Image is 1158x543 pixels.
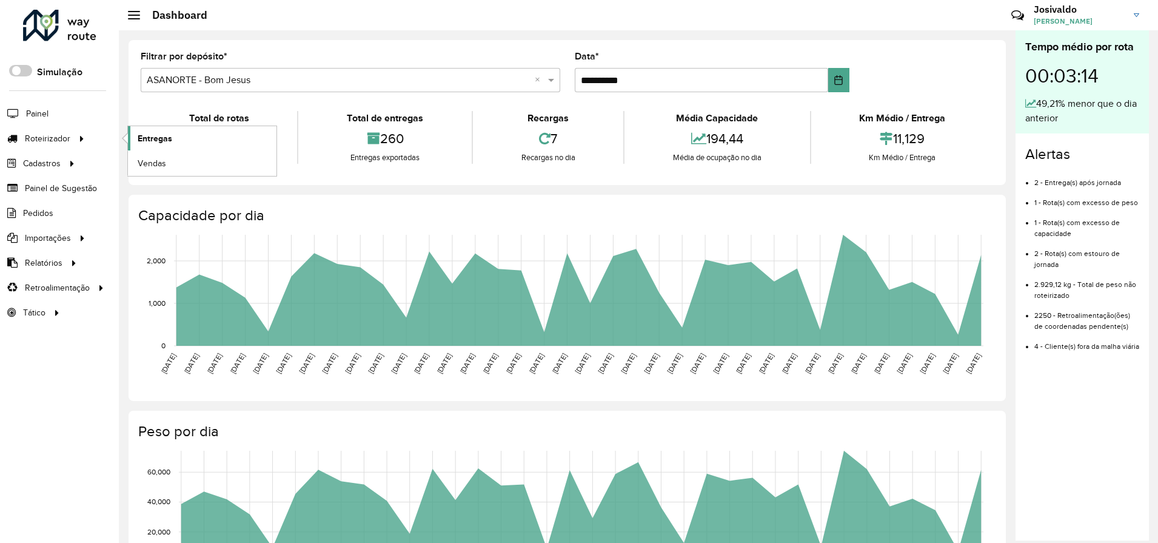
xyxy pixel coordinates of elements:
[814,111,991,126] div: Km Médio / Entrega
[1025,39,1139,55] div: Tempo médio por rota
[206,352,223,375] text: [DATE]
[1034,168,1139,188] li: 2 - Entrega(s) após jornada
[1025,96,1139,126] div: 49,21% menor que o dia anterior
[301,111,468,126] div: Total de entregas
[734,352,752,375] text: [DATE]
[814,126,991,152] div: 11,129
[1034,301,1139,332] li: 2250 - Retroalimentação(ões) de coordenadas pendente(s)
[140,8,207,22] h2: Dashboard
[25,182,97,195] span: Painel de Sugestão
[23,306,45,319] span: Tático
[298,352,315,375] text: [DATE]
[161,342,166,349] text: 0
[527,352,545,375] text: [DATE]
[159,352,177,375] text: [DATE]
[575,49,599,64] label: Data
[828,68,849,92] button: Choose Date
[1034,208,1139,239] li: 1 - Rota(s) com excesso de capacidade
[476,152,620,164] div: Recargas no dia
[1034,239,1139,270] li: 2 - Rota(s) com estouro de jornada
[344,352,361,375] text: [DATE]
[1025,55,1139,96] div: 00:03:14
[504,352,522,375] text: [DATE]
[301,152,468,164] div: Entregas exportadas
[1034,4,1125,15] h3: Josivaldo
[138,207,994,224] h4: Capacidade por dia
[390,352,407,375] text: [DATE]
[597,352,614,375] text: [DATE]
[435,352,453,375] text: [DATE]
[458,352,476,375] text: [DATE]
[965,352,982,375] text: [DATE]
[412,352,430,375] text: [DATE]
[780,352,798,375] text: [DATE]
[147,528,170,536] text: 20,000
[301,126,468,152] div: 260
[476,111,620,126] div: Recargas
[1025,146,1139,163] h4: Alertas
[25,257,62,269] span: Relatórios
[757,352,775,375] text: [DATE]
[919,352,936,375] text: [DATE]
[23,207,53,220] span: Pedidos
[689,352,706,375] text: [DATE]
[37,65,82,79] label: Simulação
[895,352,913,375] text: [DATE]
[1034,16,1125,27] span: [PERSON_NAME]
[1034,332,1139,352] li: 4 - Cliente(s) fora da malha viária
[711,352,729,375] text: [DATE]
[628,152,806,164] div: Média de ocupação no dia
[128,126,276,150] a: Entregas
[814,152,991,164] div: Km Médio / Entrega
[275,352,292,375] text: [DATE]
[147,468,170,476] text: 60,000
[643,352,660,375] text: [DATE]
[1005,2,1031,29] a: Contato Rápido
[229,352,246,375] text: [DATE]
[1034,188,1139,208] li: 1 - Rota(s) com excesso de peso
[182,352,200,375] text: [DATE]
[149,299,166,307] text: 1,000
[25,132,70,145] span: Roteirizador
[476,126,620,152] div: 7
[628,111,806,126] div: Média Capacidade
[138,132,172,145] span: Entregas
[252,352,269,375] text: [DATE]
[1034,270,1139,301] li: 2.929,12 kg - Total de peso não roteirizado
[144,111,294,126] div: Total de rotas
[26,107,49,120] span: Painel
[138,423,994,440] h4: Peso por dia
[138,157,166,170] span: Vendas
[849,352,867,375] text: [DATE]
[128,151,276,175] a: Vendas
[367,352,384,375] text: [DATE]
[620,352,637,375] text: [DATE]
[481,352,499,375] text: [DATE]
[872,352,890,375] text: [DATE]
[551,352,568,375] text: [DATE]
[942,352,959,375] text: [DATE]
[25,282,90,294] span: Retroalimentação
[147,257,166,265] text: 2,000
[628,126,806,152] div: 194,44
[25,232,71,245] span: Importações
[866,4,993,36] div: Críticas? Dúvidas? Elogios? Sugestões? Entre em contato conosco!
[147,498,170,506] text: 40,000
[666,352,683,375] text: [DATE]
[141,49,227,64] label: Filtrar por depósito
[535,73,545,87] span: Clear all
[574,352,591,375] text: [DATE]
[826,352,844,375] text: [DATE]
[23,157,61,170] span: Cadastros
[803,352,821,375] text: [DATE]
[321,352,338,375] text: [DATE]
